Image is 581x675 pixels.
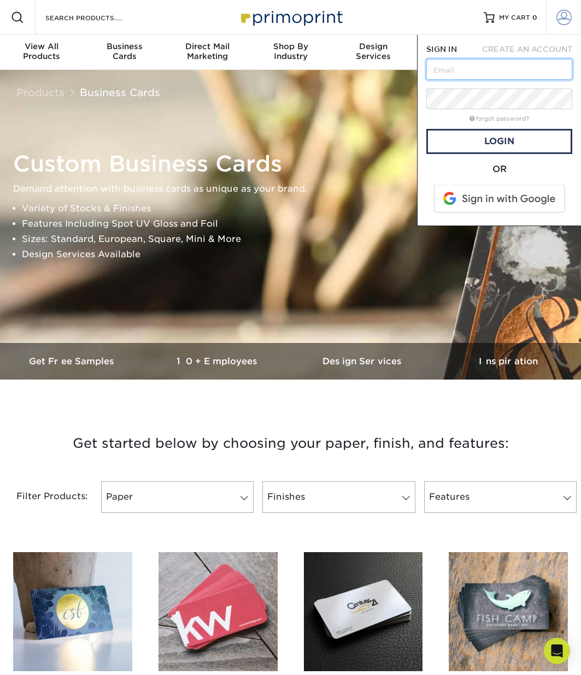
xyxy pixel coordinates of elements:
img: Matte Business Cards [159,552,278,671]
a: Paper [101,481,254,513]
h1: Custom Business Cards [13,151,578,177]
div: OR [426,163,572,176]
li: Variety of Stocks & Finishes [22,201,578,216]
span: MY CART [499,13,530,22]
h3: Inspiration [436,356,581,366]
h3: 10+ Employees [145,356,291,366]
div: Industry [249,42,332,61]
input: SEARCH PRODUCTS..... [44,11,151,24]
h3: Get started below by choosing your paper, finish, and features: [8,419,573,468]
a: forgot password? [470,115,529,122]
a: Resources& Templates [415,35,498,70]
img: Primoprint [236,5,345,29]
img: Glossy UV Coated Business Cards [304,552,423,671]
div: Open Intercom Messenger [544,638,570,664]
span: Direct Mail [166,42,249,51]
a: Direct MailMarketing [166,35,249,70]
a: Shop ByIndustry [249,35,332,70]
a: 10+ Employees [145,343,291,380]
a: Login [426,129,572,154]
span: Design [332,42,415,51]
a: DesignServices [332,35,415,70]
a: Inspiration [436,343,581,380]
p: Demand attention with business cards as unique as your brand. [13,181,578,197]
img: Velvet Laminated Business Cards [449,552,568,671]
li: Features Including Spot UV Gloss and Foil [22,216,578,232]
div: Services [332,42,415,61]
li: Design Services Available [22,247,578,262]
a: Products [16,86,64,98]
a: Business Cards [80,86,160,98]
a: Design Services [291,343,436,380]
span: SIGN IN [426,45,457,54]
h3: Design Services [291,356,436,366]
input: Email [426,59,572,80]
span: Shop By [249,42,332,51]
span: 0 [532,14,537,21]
div: & Templates [415,42,498,61]
span: CREATE AN ACCOUNT [482,45,572,54]
a: Finishes [262,481,415,513]
img: Silk Laminated Business Cards [13,552,132,671]
a: BusinessCards [83,35,166,70]
span: Resources [415,42,498,51]
a: Features [424,481,577,513]
div: Cards [83,42,166,61]
li: Sizes: Standard, European, Square, Mini & More [22,232,578,247]
div: Marketing [166,42,249,61]
span: Business [83,42,166,51]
